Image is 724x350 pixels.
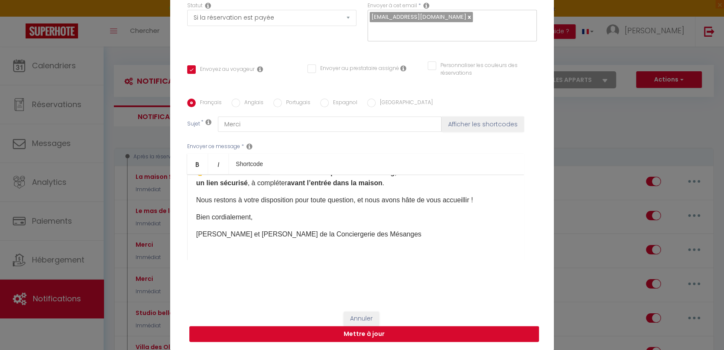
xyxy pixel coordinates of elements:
[368,2,417,10] label: Envoyer à cet email
[400,65,406,72] i: Envoyer au prestataire si il est assigné
[196,99,222,108] label: Français
[187,143,240,151] label: Envoyer ce message
[282,99,310,108] label: Portugais
[240,99,264,108] label: Anglais
[189,326,539,342] button: Mettre à jour
[423,2,429,9] i: Recipient
[329,99,357,108] label: Espagnol
[187,2,203,10] label: Statut
[196,195,515,205] p: Nous restons à votre disposition pour toute question, et nous avons hâte de vous accueillir !
[196,229,515,239] p: [PERSON_NAME] et [PERSON_NAME] de la Conciergerie des Mésanges
[7,3,32,29] button: Ouvrir le widget de chat LiveChat
[371,13,466,21] span: [EMAIL_ADDRESS][DOMAIN_NAME]
[257,66,263,73] i: Envoyer au voyageur
[205,2,211,9] i: Booking status
[208,154,229,174] a: Italic
[442,117,524,132] button: Afficher les shortcodes
[246,143,252,150] i: Message
[196,246,515,257] p: ​​
[187,154,208,174] a: Bold
[196,212,515,222] p: Bien cordialement,
[287,179,382,187] strong: avant l’entrée dans la maison
[376,99,433,108] label: [GEOGRAPHIC_DATA]
[206,119,211,125] i: Subject
[196,168,515,188] p: 👉 , une , à compléter .
[187,120,200,129] label: Sujet
[229,154,270,174] a: Shortcode
[344,312,379,326] button: Annuler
